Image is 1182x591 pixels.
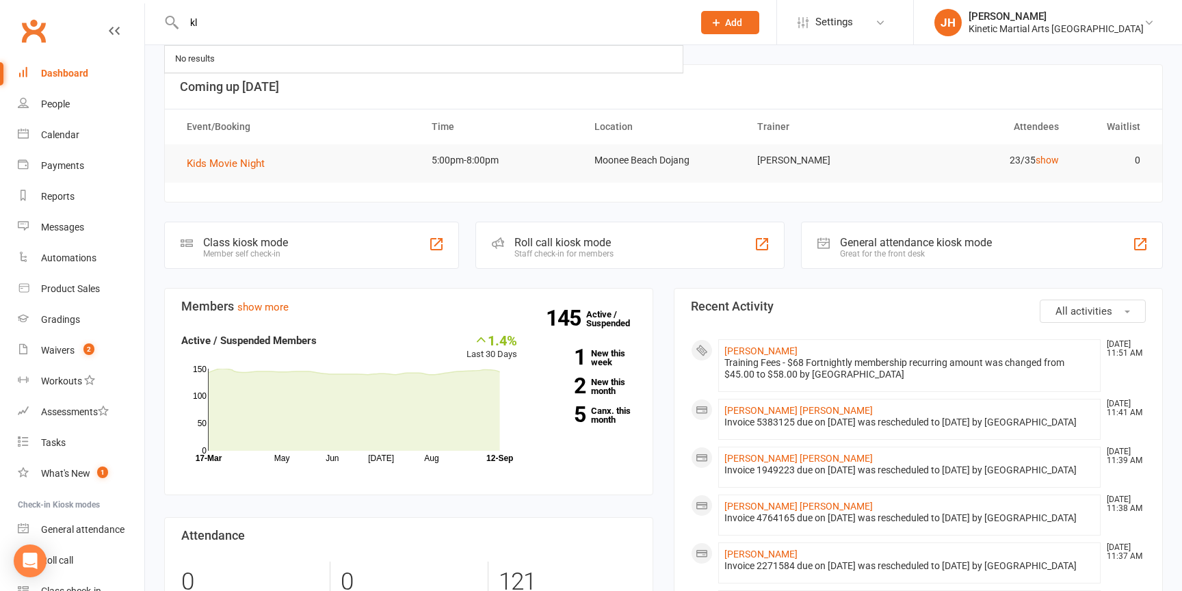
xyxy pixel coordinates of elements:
a: [PERSON_NAME] [724,549,798,560]
button: All activities [1040,300,1146,323]
a: Workouts [18,366,144,397]
a: Gradings [18,304,144,335]
div: Keywords by Traffic [151,81,231,90]
a: [PERSON_NAME] [PERSON_NAME] [724,501,873,512]
div: Reports [41,191,75,202]
time: [DATE] 11:37 AM [1100,543,1145,561]
a: [PERSON_NAME] [PERSON_NAME] [724,453,873,464]
div: Invoice 5383125 due on [DATE] was rescheduled to [DATE] by [GEOGRAPHIC_DATA] [724,417,1094,428]
div: Last 30 Days [467,332,517,362]
img: website_grey.svg [22,36,33,47]
div: General attendance [41,524,124,535]
span: 1 [97,467,108,478]
th: Attendees [908,109,1071,144]
div: Workouts [41,376,82,386]
span: Settings [815,7,853,38]
div: Roll call kiosk mode [514,236,614,249]
div: Roll call [41,555,73,566]
img: tab_domain_overview_orange.svg [37,79,48,90]
img: tab_keywords_by_traffic_grey.svg [136,79,147,90]
div: [PERSON_NAME] [969,10,1144,23]
div: Product Sales [41,283,100,294]
button: Kids Movie Night [187,155,274,172]
a: Waivers 2 [18,335,144,366]
div: What's New [41,468,90,479]
td: 0 [1071,144,1153,176]
a: Dashboard [18,58,144,89]
div: Messages [41,222,84,233]
div: Invoice 2271584 due on [DATE] was rescheduled to [DATE] by [GEOGRAPHIC_DATA] [724,560,1094,572]
time: [DATE] 11:39 AM [1100,447,1145,465]
div: Invoice 1949223 due on [DATE] was rescheduled to [DATE] by [GEOGRAPHIC_DATA] [724,464,1094,476]
div: Member self check-in [203,249,288,259]
a: Reports [18,181,144,212]
a: General attendance kiosk mode [18,514,144,545]
div: Class kiosk mode [203,236,288,249]
span: Kids Movie Night [187,157,265,170]
a: 145Active / Suspended [586,300,646,338]
th: Time [419,109,582,144]
span: All activities [1055,305,1112,317]
div: Staff check-in for members [514,249,614,259]
div: Tasks [41,437,66,448]
th: Trainer [745,109,908,144]
button: Add [701,11,759,34]
a: [PERSON_NAME] [PERSON_NAME] [724,405,873,416]
a: Product Sales [18,274,144,304]
time: [DATE] 11:51 AM [1100,340,1145,358]
strong: 5 [538,404,586,425]
div: General attendance kiosk mode [840,236,992,249]
h3: Recent Activity [691,300,1146,313]
img: logo_orange.svg [22,22,33,33]
div: Assessments [41,406,109,417]
a: show [1036,155,1059,166]
div: Gradings [41,314,80,325]
h3: Members [181,300,636,313]
div: Kinetic Martial Arts [GEOGRAPHIC_DATA] [969,23,1144,35]
td: [PERSON_NAME] [745,144,908,176]
div: Open Intercom Messenger [14,544,47,577]
th: Waitlist [1071,109,1153,144]
td: Moonee Beach Dojang [582,144,745,176]
div: Payments [41,160,84,171]
a: Roll call [18,545,144,576]
span: Add [725,17,742,28]
a: Tasks [18,428,144,458]
strong: 2 [538,376,586,396]
a: Automations [18,243,144,274]
a: 1New this week [538,349,636,367]
div: Waivers [41,345,75,356]
input: Search... [180,13,683,32]
div: No results [171,49,219,69]
span: 2 [83,343,94,355]
div: Dashboard [41,68,88,79]
a: show more [237,301,289,313]
strong: 1 [538,347,586,367]
div: Domain Overview [52,81,122,90]
strong: Active / Suspended Members [181,334,317,347]
a: 5Canx. this month [538,406,636,424]
a: What's New1 [18,458,144,489]
a: [PERSON_NAME] [724,345,798,356]
a: People [18,89,144,120]
h3: Coming up [DATE] [180,80,1147,94]
div: Invoice 4764165 due on [DATE] was rescheduled to [DATE] by [GEOGRAPHIC_DATA] [724,512,1094,524]
td: 23/35 [908,144,1071,176]
th: Event/Booking [174,109,419,144]
div: Training Fees - $68 Fortnightly membership recurring amount was changed from $45.00 to $58.00 by ... [724,357,1094,380]
time: [DATE] 11:38 AM [1100,495,1145,513]
td: 5:00pm-8:00pm [419,144,582,176]
th: Location [582,109,745,144]
div: Great for the front desk [840,249,992,259]
a: 2New this month [538,378,636,395]
time: [DATE] 11:41 AM [1100,399,1145,417]
div: People [41,98,70,109]
a: Messages [18,212,144,243]
strong: 145 [546,308,586,328]
div: 1.4% [467,332,517,347]
a: Clubworx [16,14,51,48]
div: JH [934,9,962,36]
a: Assessments [18,397,144,428]
a: Calendar [18,120,144,150]
div: Calendar [41,129,79,140]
